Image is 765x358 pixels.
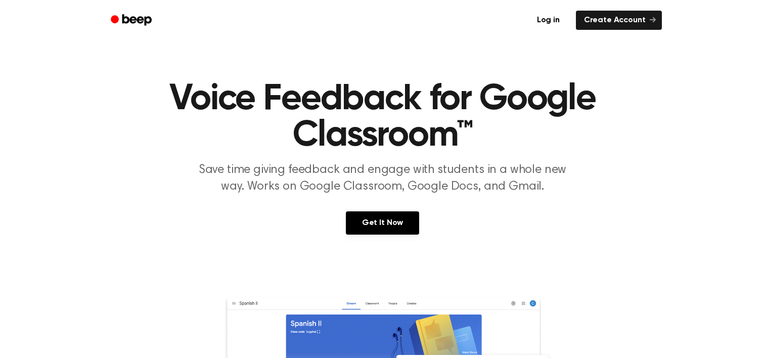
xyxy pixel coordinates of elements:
a: Create Account [576,11,662,30]
a: Log in [527,9,570,32]
a: Beep [104,11,161,30]
h1: Voice Feedback for Google Classroom™ [124,81,642,154]
a: Get It Now [346,211,419,235]
p: Save time giving feedback and engage with students in a whole new way. Works on Google Classroom,... [189,162,577,195]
